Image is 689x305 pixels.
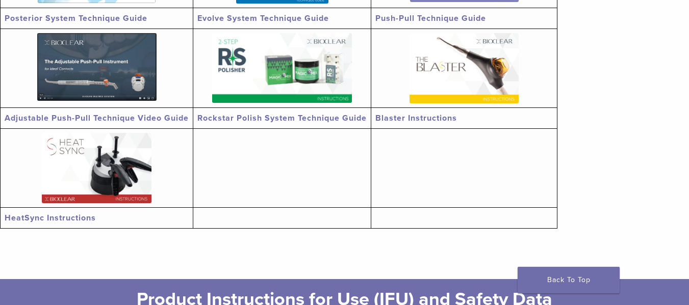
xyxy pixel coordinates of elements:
[375,113,457,123] a: Blaster Instructions
[5,113,189,123] a: Adjustable Push-Pull Technique Video Guide
[197,113,367,123] a: Rockstar Polish System Technique Guide
[5,213,96,223] a: HeatSync Instructions
[197,13,329,23] a: Evolve System Technique Guide
[518,267,620,293] a: Back To Top
[375,13,486,23] a: Push-Pull Technique Guide
[5,13,147,23] a: Posterior System Technique Guide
